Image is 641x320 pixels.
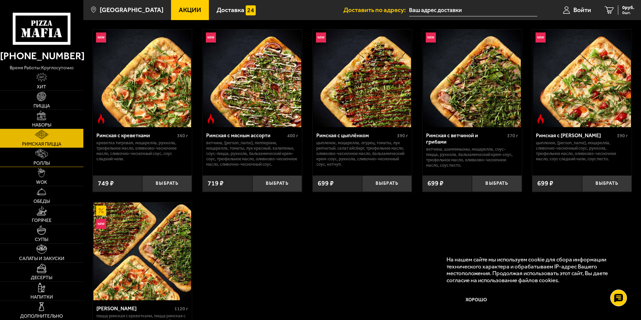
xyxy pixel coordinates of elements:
[93,29,191,127] img: Римская с креветками
[174,306,188,312] span: 1120 г
[316,140,408,167] p: цыпленок, моцарелла, огурец, томаты, лук репчатый, салат айсберг, трюфельное масло, оливково-чесн...
[533,29,631,127] img: Римская с томатами черри
[426,32,436,43] img: Новинка
[622,11,634,15] span: 0 шт.
[409,4,537,16] input: Ваш адрес доставки
[617,133,628,139] span: 390 г
[316,132,396,139] div: Римская с цыплёнком
[573,7,591,13] span: Войти
[32,123,51,128] span: Наборы
[537,180,553,187] span: 699 ₽
[206,132,286,139] div: Римская с мясным ассорти
[536,32,546,43] img: Новинка
[96,219,106,229] img: Новинка
[447,290,507,310] button: Хорошо
[316,32,326,43] img: Новинка
[32,218,52,223] span: Горячее
[472,175,522,192] button: Выбрать
[507,133,518,139] span: 370 г
[447,256,622,284] p: На нашем сайте мы используем cookie для сбора информации технического характера и обрабатываем IP...
[33,199,50,204] span: Обеды
[93,29,192,127] a: НовинкаОстрое блюдоРимская с креветками
[422,29,522,127] a: НовинкаРимская с ветчиной и грибами
[427,180,444,187] span: 699 ₽
[252,175,302,192] button: Выбрать
[31,275,52,280] span: Десерты
[93,203,192,300] a: АкционныйНовинкаМама Миа
[206,32,216,43] img: Новинка
[96,206,106,216] img: Акционный
[20,314,63,319] span: Дополнительно
[96,305,173,312] div: [PERSON_NAME]
[397,133,408,139] span: 390 г
[246,5,256,15] img: 15daf4d41897b9f0e9f617042186c801.svg
[93,203,191,300] img: Мама Миа
[96,140,188,162] p: креветка тигровая, моцарелла, руккола, трюфельное масло, оливково-чесночное масло, сливочно-чесно...
[30,295,53,300] span: Напитки
[33,161,50,166] span: Роллы
[96,32,106,43] img: Новинка
[33,104,50,108] span: Пицца
[96,114,106,124] img: Острое блюдо
[96,132,176,139] div: Римская с креветками
[35,237,48,242] span: Супы
[426,132,505,145] div: Римская с ветчиной и грибами
[582,175,632,192] button: Выбрать
[622,5,634,10] span: 0 руб.
[36,180,47,185] span: WOK
[206,114,216,124] img: Острое блюдо
[313,29,411,127] img: Римская с цыплёнком
[19,256,64,261] span: Салаты и закуски
[22,142,61,147] span: Римская пицца
[100,7,163,13] span: [GEOGRAPHIC_DATA]
[206,140,298,167] p: ветчина, [PERSON_NAME], пепперони, моцарелла, томаты, лук красный, халапеньо, соус-пицца, руккола...
[142,175,192,192] button: Выбрать
[203,29,301,127] img: Римская с мясным ассорти
[536,132,615,139] div: Римская с [PERSON_NAME]
[313,29,412,127] a: НовинкаРимская с цыплёнком
[536,140,628,162] p: цыпленок, [PERSON_NAME], моцарелла, сливочно-чесночный соус, руккола, трюфельное масло, оливково-...
[343,7,409,13] span: Доставить по адресу:
[208,180,224,187] span: 719 ₽
[287,133,298,139] span: 400 г
[37,85,46,89] span: Хит
[98,180,114,187] span: 749 ₽
[318,180,334,187] span: 699 ₽
[423,29,521,127] img: Римская с ветчиной и грибами
[177,133,188,139] span: 360 г
[536,114,546,124] img: Острое блюдо
[217,7,244,13] span: Доставка
[179,7,201,13] span: Акции
[203,29,302,127] a: НовинкаОстрое блюдоРимская с мясным ассорти
[532,29,632,127] a: НовинкаОстрое блюдоРимская с томатами черри
[426,147,518,168] p: ветчина, шампиньоны, моцарелла, соус-пицца, руккола, бальзамический крем-соус, трюфельное масло, ...
[362,175,412,192] button: Выбрать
